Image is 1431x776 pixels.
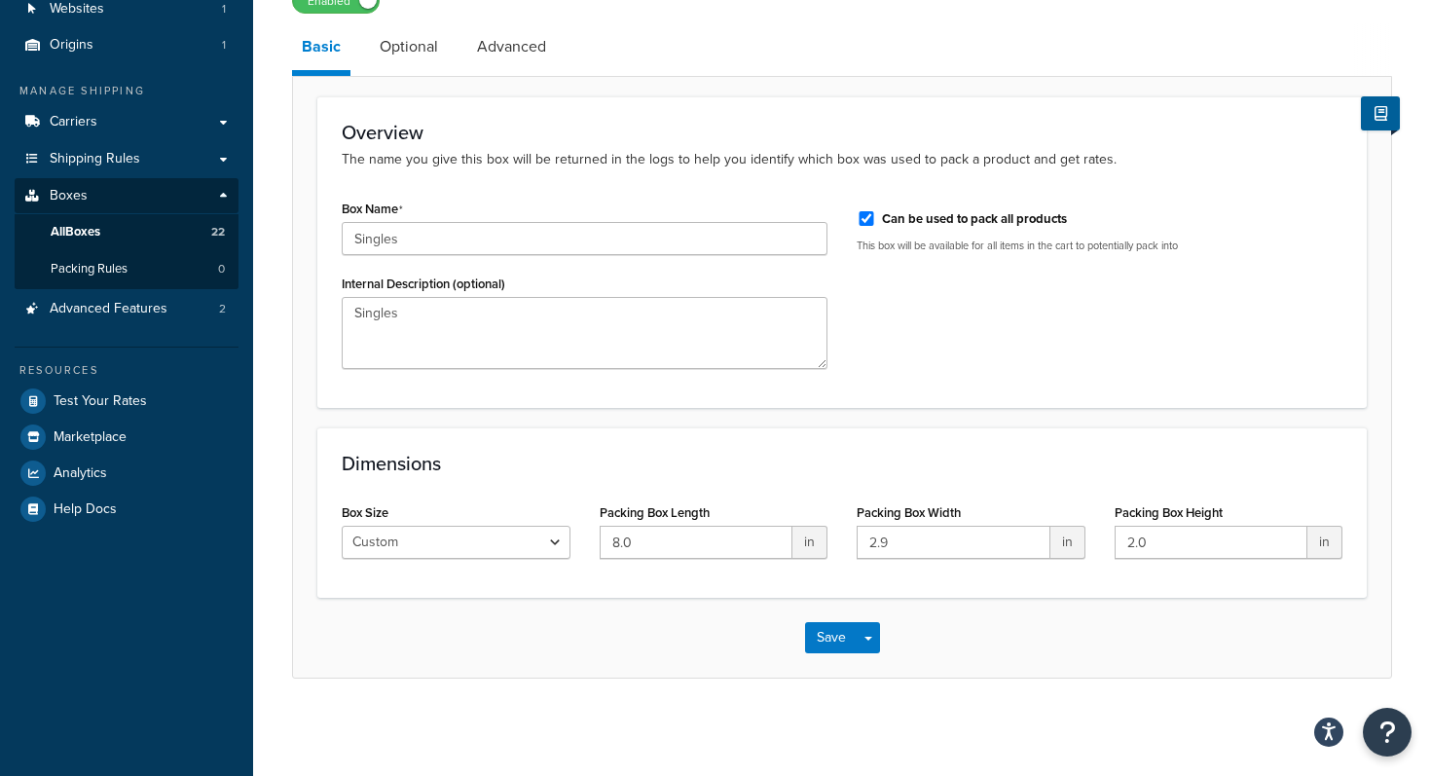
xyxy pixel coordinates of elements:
a: AllBoxes22 [15,214,238,250]
span: Marketplace [54,429,127,446]
a: Carriers [15,104,238,140]
a: Advanced Features2 [15,291,238,327]
a: Marketplace [15,420,238,455]
li: Packing Rules [15,251,238,287]
label: Packing Box Length [600,505,710,520]
a: Test Your Rates [15,384,238,419]
li: Origins [15,27,238,63]
span: Shipping Rules [50,151,140,167]
span: Help Docs [54,501,117,518]
textarea: Singles [342,297,827,369]
span: Origins [50,37,93,54]
h3: Overview [342,122,1342,143]
span: Advanced Features [50,301,167,317]
div: Manage Shipping [15,83,238,99]
label: Can be used to pack all products [882,210,1067,228]
span: in [792,526,827,559]
span: Websites [50,1,104,18]
button: Open Resource Center [1363,708,1412,757]
span: 0 [218,261,225,277]
h3: Dimensions [342,453,1342,474]
label: Box Size [342,505,388,520]
span: Boxes [50,188,88,204]
a: Optional [370,23,448,70]
span: Carriers [50,114,97,130]
p: The name you give this box will be returned in the logs to help you identify which box was used t... [342,149,1342,170]
span: Analytics [54,465,107,482]
button: Save [805,622,858,653]
a: Help Docs [15,492,238,527]
span: Test Your Rates [54,393,147,410]
span: 2 [219,301,226,317]
span: in [1050,526,1085,559]
span: 1 [222,37,226,54]
a: Basic [292,23,350,76]
a: Boxes [15,178,238,214]
span: All Boxes [51,224,100,240]
p: This box will be available for all items in the cart to potentially pack into [857,239,1342,253]
li: Advanced Features [15,291,238,327]
a: Shipping Rules [15,141,238,177]
span: in [1307,526,1342,559]
button: Show Help Docs [1361,96,1400,130]
label: Internal Description (optional) [342,277,505,291]
a: Packing Rules0 [15,251,238,287]
a: Origins1 [15,27,238,63]
label: Box Name [342,202,403,217]
li: Boxes [15,178,238,289]
div: Resources [15,362,238,379]
span: 1 [222,1,226,18]
a: Analytics [15,456,238,491]
span: Packing Rules [51,261,128,277]
label: Packing Box Height [1115,505,1223,520]
span: 22 [211,224,225,240]
a: Advanced [467,23,556,70]
label: Packing Box Width [857,505,961,520]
